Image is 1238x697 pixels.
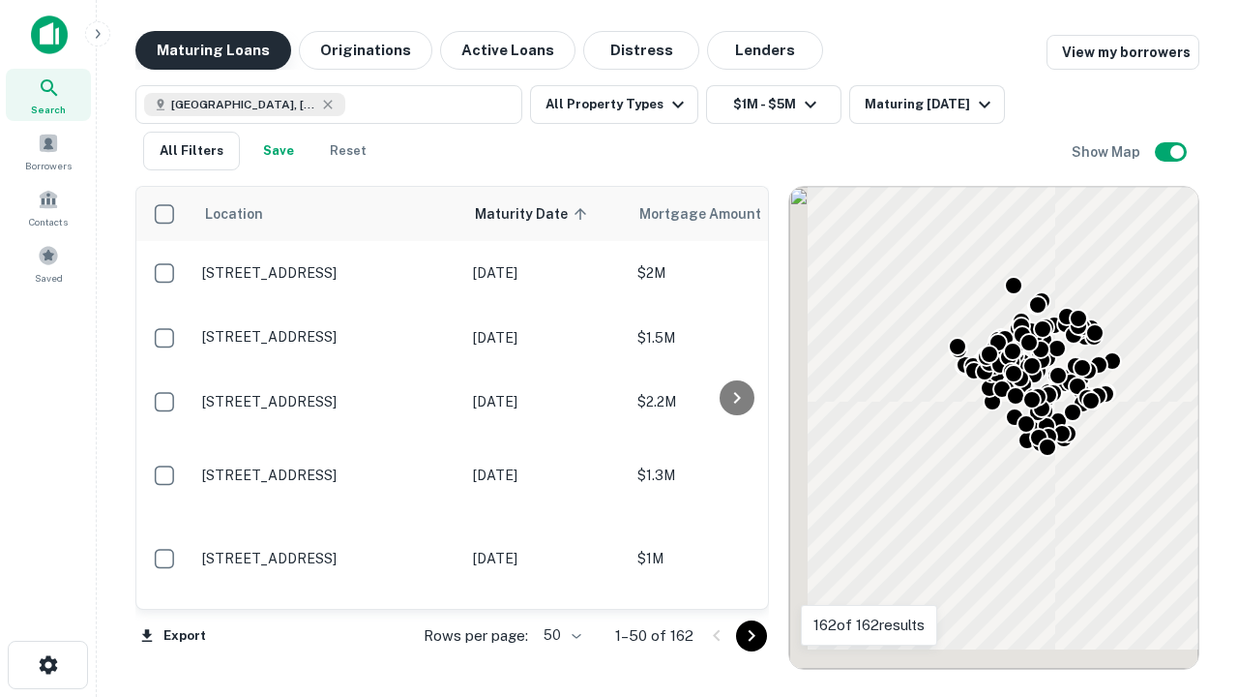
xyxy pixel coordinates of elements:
p: [DATE] [473,262,618,284]
span: Mortgage Amount [639,202,786,226]
button: Active Loans [440,31,575,70]
span: Search [31,102,66,117]
button: All Filters [143,132,240,170]
span: Location [204,202,263,226]
th: Location [192,187,463,241]
img: capitalize-icon.png [31,15,68,54]
button: Save your search to get updates of matches that match your search criteria. [248,132,309,170]
button: Maturing [DATE] [849,85,1005,124]
button: Export [135,621,211,651]
span: Maturity Date [475,202,593,226]
div: 0 0 [789,187,1198,669]
p: Rows per page: [424,624,528,648]
a: Saved [6,237,91,289]
p: $1.5M [637,327,831,348]
span: [GEOGRAPHIC_DATA], [GEOGRAPHIC_DATA], [GEOGRAPHIC_DATA] [171,96,316,113]
p: [STREET_ADDRESS] [202,264,454,282]
button: Distress [583,31,699,70]
button: Originations [299,31,432,70]
a: View my borrowers [1046,35,1199,70]
p: [DATE] [473,465,618,486]
p: [STREET_ADDRESS] [202,467,454,484]
div: 50 [536,621,584,650]
iframe: Chat Widget [1141,542,1238,635]
p: $1.3M [637,465,831,486]
a: Contacts [6,181,91,233]
a: Borrowers [6,125,91,177]
span: Borrowers [25,158,72,173]
p: $1M [637,548,831,569]
p: 162 of 162 results [813,614,925,637]
p: $2.2M [637,391,831,412]
h6: Show Map [1072,141,1143,163]
button: Go to next page [736,621,767,652]
button: All Property Types [530,85,698,124]
p: $2M [637,262,831,284]
button: Reset [317,132,379,170]
p: [DATE] [473,548,618,569]
span: Contacts [29,214,68,229]
th: Maturity Date [463,187,628,241]
div: Maturing [DATE] [865,93,996,116]
p: [STREET_ADDRESS] [202,393,454,410]
th: Mortgage Amount [628,187,840,241]
p: 1–50 of 162 [615,624,693,648]
button: Lenders [707,31,823,70]
span: Saved [35,270,63,286]
p: [STREET_ADDRESS] [202,550,454,567]
a: Search [6,69,91,121]
button: Maturing Loans [135,31,291,70]
p: [DATE] [473,327,618,348]
button: [GEOGRAPHIC_DATA], [GEOGRAPHIC_DATA], [GEOGRAPHIC_DATA] [135,85,522,124]
p: [DATE] [473,391,618,412]
button: $1M - $5M [706,85,841,124]
p: [STREET_ADDRESS] [202,328,454,346]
